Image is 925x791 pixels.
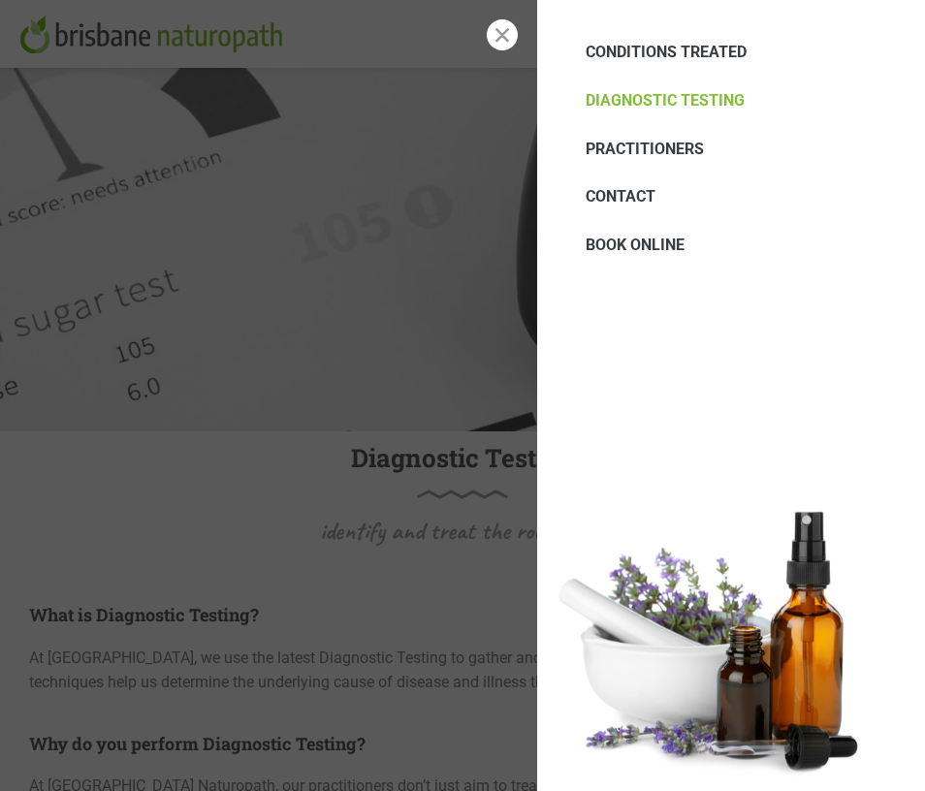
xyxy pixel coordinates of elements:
span: DIAGNOSTIC TESTING [586,91,745,110]
a: PRACTITIONERS [586,126,877,174]
span: PRACTITIONERS [586,140,704,158]
a: CONDITIONS TREATED [586,29,877,78]
a: DIAGNOSTIC TESTING [586,78,877,126]
a: CONTACT [586,174,877,222]
span: CONDITIONS TREATED [586,43,747,61]
a: BOOK ONLINE [586,222,877,270]
span: BOOK ONLINE [586,236,685,254]
span: CONTACT [586,187,655,206]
